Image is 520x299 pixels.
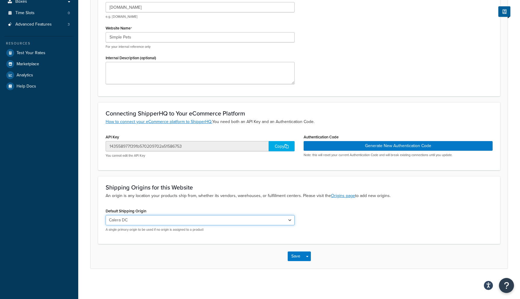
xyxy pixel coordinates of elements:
span: 0 [68,11,70,16]
span: 3 [68,22,70,27]
p: A single primary origin to be used if no origin is assigned to a product [106,227,295,232]
span: Analytics [17,73,33,78]
a: Origins page [331,193,355,199]
label: Default Shipping Origin [106,209,146,213]
a: How to connect your eCommerce platform to ShipperHQ. [106,119,212,125]
a: Marketplace [5,59,74,69]
p: For your internal reference only [106,45,295,49]
li: Advanced Features [5,19,74,30]
span: Advanced Features [15,22,52,27]
button: Show Help Docs [498,6,510,17]
p: You cannot edit the API Key [106,153,295,158]
a: Help Docs [5,81,74,92]
h3: Shipping Origins for this Website [106,184,493,191]
button: Save [288,251,304,261]
a: Analytics [5,70,74,81]
li: Time Slots [5,8,74,19]
button: Generate New Authentication Code [304,141,493,151]
span: Time Slots [15,11,35,16]
label: API Key [106,135,119,139]
a: Advanced Features3 [5,19,74,30]
a: Test Your Rates [5,48,74,58]
p: An origin is any location your products ship from, whether its vendors, warehouses, or fulfillmen... [106,193,493,199]
label: Internal Description (optional) [106,56,156,60]
button: Open Resource Center [499,278,514,293]
p: e.g. [DOMAIN_NAME] [106,14,295,19]
span: Test Your Rates [17,51,45,56]
label: Website Name [106,26,132,31]
p: Note: this will reset your current Authentication Code and will break existing connections until ... [304,153,493,157]
div: Copy [269,141,295,151]
a: Time Slots0 [5,8,74,19]
span: Help Docs [17,84,36,89]
label: Authentication Code [304,135,339,139]
p: You need both an API Key and an Authentication Code. [106,119,493,125]
div: Resources [5,41,74,46]
span: Marketplace [17,62,39,67]
h3: Connecting ShipperHQ to Your eCommerce Platform [106,110,493,117]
